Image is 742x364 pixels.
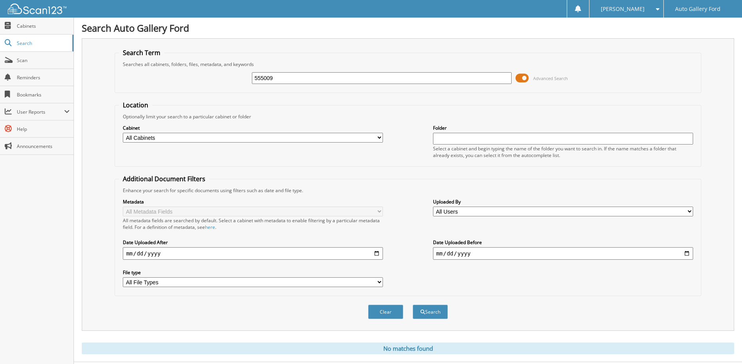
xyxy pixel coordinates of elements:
span: Search [17,40,68,46]
label: Cabinet [123,125,383,131]
span: Auto Gallery Ford [675,7,720,11]
label: Folder [433,125,693,131]
input: start [123,247,383,260]
span: Cabinets [17,23,70,29]
span: [PERSON_NAME] [601,7,645,11]
div: All metadata fields are searched by default. Select a cabinet with metadata to enable filtering b... [123,217,383,230]
h1: Search Auto Gallery Ford [82,21,734,34]
div: Searches all cabinets, folders, files, metadata, and keywords [119,61,697,68]
div: Optionally limit your search to a particular cabinet or folder [119,113,697,120]
div: No matches found [82,343,734,354]
span: Advanced Search [533,75,568,81]
div: Enhance your search for specific documents using filters such as date and file type. [119,187,697,194]
label: Uploaded By [433,198,693,205]
span: Announcements [17,143,70,150]
button: Search [413,305,448,319]
span: Bookmarks [17,91,70,98]
div: Select a cabinet and begin typing the name of the folder you want to search in. If the name match... [433,145,693,159]
label: File type [123,269,383,276]
legend: Location [119,101,152,109]
input: end [433,247,693,260]
a: here [205,224,215,230]
label: Date Uploaded Before [433,239,693,246]
label: Date Uploaded After [123,239,383,246]
legend: Search Term [119,48,164,57]
span: Reminders [17,74,70,81]
span: Help [17,126,70,132]
span: Scan [17,57,70,64]
button: Clear [368,305,403,319]
label: Metadata [123,198,383,205]
span: User Reports [17,109,64,115]
img: scan123-logo-white.svg [8,4,66,14]
legend: Additional Document Filters [119,175,209,183]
